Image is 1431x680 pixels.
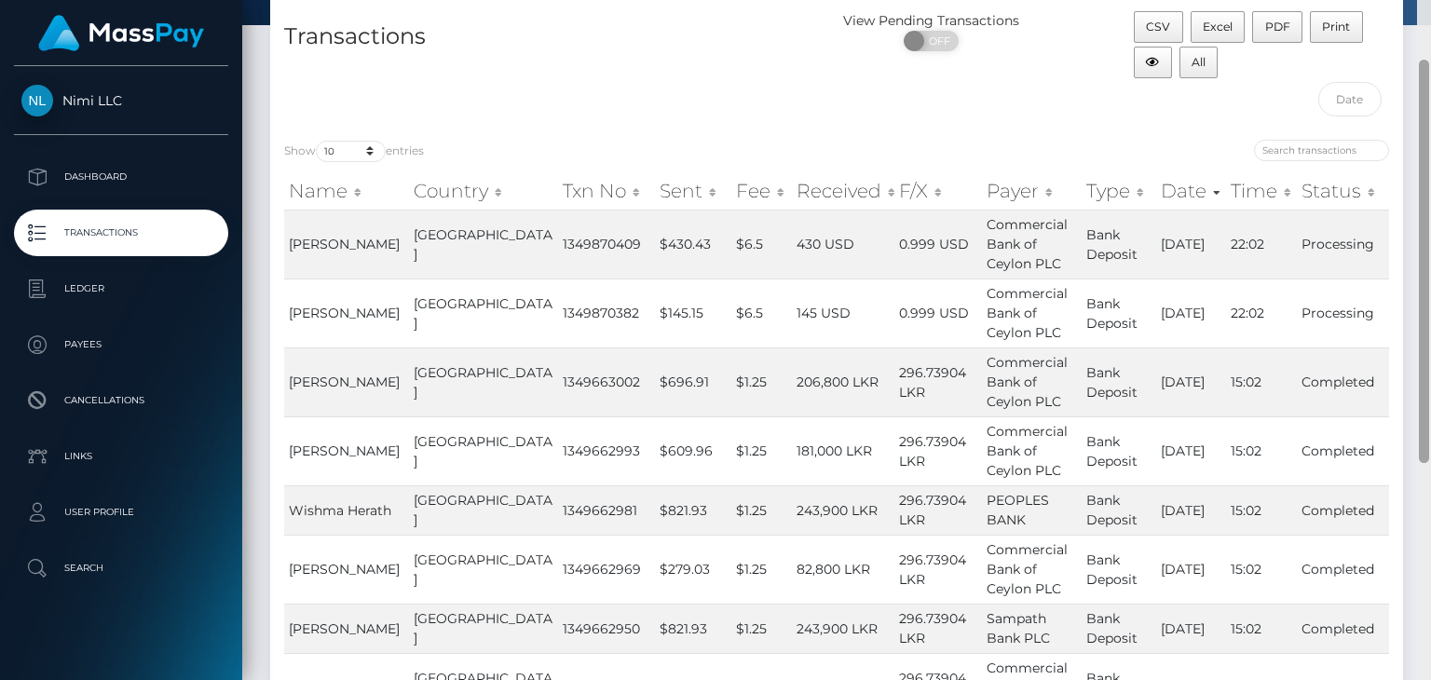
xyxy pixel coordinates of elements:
[38,15,204,51] img: MassPay Logo
[792,416,894,485] td: 181,000 LKR
[894,172,982,210] th: F/X: activate to sort column ascending
[289,305,400,321] span: [PERSON_NAME]
[1297,279,1389,347] td: Processing
[894,210,982,279] td: 0.999 USD
[289,502,391,519] span: Wishma Herath
[1297,347,1389,416] td: Completed
[1082,416,1156,485] td: Bank Deposit
[1156,604,1226,653] td: [DATE]
[1226,172,1297,210] th: Time: activate to sort column ascending
[731,210,792,279] td: $6.5
[655,416,731,485] td: $609.96
[289,442,400,459] span: [PERSON_NAME]
[837,11,1026,31] div: View Pending Transactions
[1226,279,1297,347] td: 22:02
[289,561,400,578] span: [PERSON_NAME]
[1082,604,1156,653] td: Bank Deposit
[1082,210,1156,279] td: Bank Deposit
[894,279,982,347] td: 0.999 USD
[409,172,558,210] th: Country: activate to sort column ascending
[409,347,558,416] td: [GEOGRAPHIC_DATA]
[914,31,961,51] span: OFF
[21,275,221,303] p: Ledger
[1156,485,1226,535] td: [DATE]
[1134,47,1172,78] button: Column visibility
[792,210,894,279] td: 430 USD
[987,541,1068,597] span: Commercial Bank of Ceylon PLC
[1082,172,1156,210] th: Type: activate to sort column ascending
[1156,347,1226,416] td: [DATE]
[987,216,1068,272] span: Commercial Bank of Ceylon PLC
[655,535,731,604] td: $279.03
[792,535,894,604] td: 82,800 LKR
[21,498,221,526] p: User Profile
[731,347,792,416] td: $1.25
[1191,11,1246,43] button: Excel
[14,489,228,536] a: User Profile
[558,604,655,653] td: 1349662950
[792,485,894,535] td: 243,900 LKR
[409,210,558,279] td: [GEOGRAPHIC_DATA]
[1297,535,1389,604] td: Completed
[792,279,894,347] td: 145 USD
[558,279,655,347] td: 1349870382
[655,279,731,347] td: $145.15
[284,20,823,53] h4: Transactions
[655,604,731,653] td: $821.93
[655,485,731,535] td: $821.93
[1156,172,1226,210] th: Date: activate to sort column ascending
[14,92,228,109] span: Nimi LLC
[21,387,221,415] p: Cancellations
[731,279,792,347] td: $6.5
[1297,604,1389,653] td: Completed
[409,416,558,485] td: [GEOGRAPHIC_DATA]
[14,265,228,312] a: Ledger
[792,172,894,210] th: Received: activate to sort column ascending
[316,141,386,162] select: Showentries
[1156,279,1226,347] td: [DATE]
[14,377,228,424] a: Cancellations
[409,485,558,535] td: [GEOGRAPHIC_DATA]
[21,554,221,582] p: Search
[21,331,221,359] p: Payees
[1226,347,1297,416] td: 15:02
[558,485,655,535] td: 1349662981
[1322,20,1350,34] span: Print
[894,485,982,535] td: 296.73904 LKR
[1297,485,1389,535] td: Completed
[558,172,655,210] th: Txn No: activate to sort column ascending
[284,172,409,210] th: Name: activate to sort column ascending
[1226,604,1297,653] td: 15:02
[1297,416,1389,485] td: Completed
[987,610,1050,646] span: Sampath Bank PLC
[1318,82,1383,116] input: Date filter
[731,604,792,653] td: $1.25
[409,604,558,653] td: [GEOGRAPHIC_DATA]
[1226,416,1297,485] td: 15:02
[792,347,894,416] td: 206,800 LKR
[558,416,655,485] td: 1349662993
[731,485,792,535] td: $1.25
[731,172,792,210] th: Fee: activate to sort column ascending
[1082,485,1156,535] td: Bank Deposit
[894,416,982,485] td: 296.73904 LKR
[1203,20,1233,34] span: Excel
[1310,11,1363,43] button: Print
[731,416,792,485] td: $1.25
[655,210,731,279] td: $430.43
[1254,140,1389,161] input: Search transactions
[1226,210,1297,279] td: 22:02
[1192,55,1206,69] span: All
[1226,485,1297,535] td: 15:02
[655,172,731,210] th: Sent: activate to sort column ascending
[1156,416,1226,485] td: [DATE]
[289,620,400,637] span: [PERSON_NAME]
[558,347,655,416] td: 1349663002
[14,154,228,200] a: Dashboard
[14,433,228,480] a: Links
[558,535,655,604] td: 1349662969
[409,535,558,604] td: [GEOGRAPHIC_DATA]
[14,210,228,256] a: Transactions
[1265,20,1290,34] span: PDF
[1082,347,1156,416] td: Bank Deposit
